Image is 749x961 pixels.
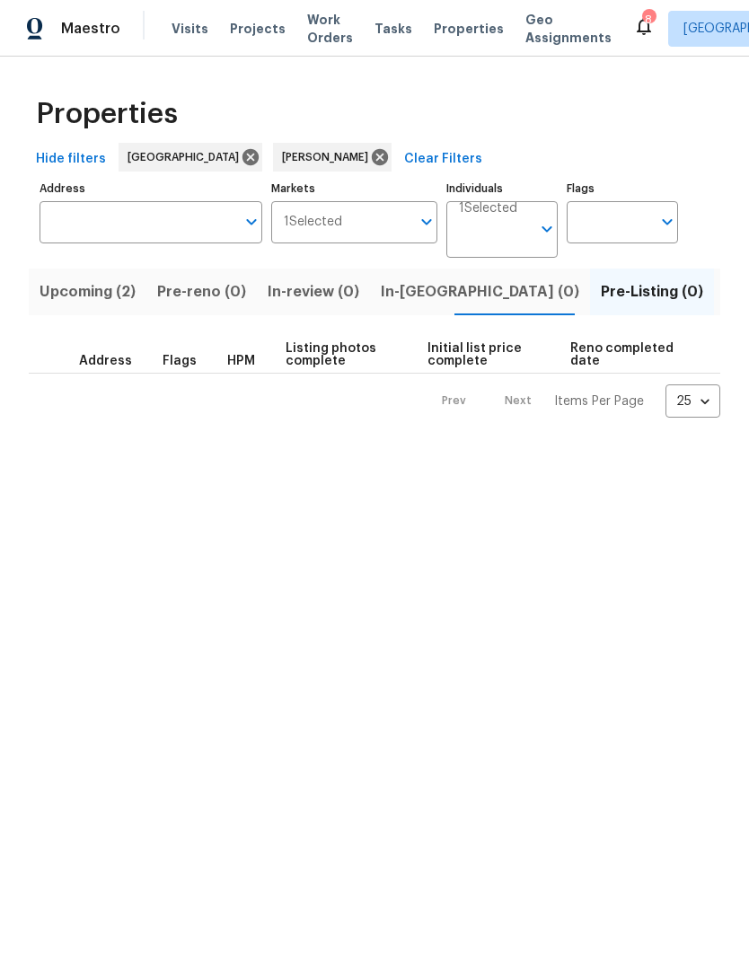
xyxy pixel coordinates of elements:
[79,355,132,367] span: Address
[655,209,680,234] button: Open
[427,342,541,367] span: Initial list price complete
[446,183,558,194] label: Individuals
[128,148,246,166] span: [GEOGRAPHIC_DATA]
[282,148,375,166] span: [PERSON_NAME]
[601,279,703,304] span: Pre-Listing (0)
[157,279,246,304] span: Pre-reno (0)
[239,209,264,234] button: Open
[284,215,342,230] span: 1 Selected
[163,355,197,367] span: Flags
[459,201,517,216] span: 1 Selected
[525,11,612,47] span: Geo Assignments
[434,20,504,38] span: Properties
[273,143,392,172] div: [PERSON_NAME]
[29,143,113,176] button: Hide filters
[40,279,136,304] span: Upcoming (2)
[414,209,439,234] button: Open
[534,216,560,242] button: Open
[227,355,255,367] span: HPM
[119,143,262,172] div: [GEOGRAPHIC_DATA]
[642,11,655,29] div: 8
[230,20,286,38] span: Projects
[665,378,720,425] div: 25
[36,105,178,123] span: Properties
[36,148,106,171] span: Hide filters
[40,183,262,194] label: Address
[374,22,412,35] span: Tasks
[570,342,675,367] span: Reno completed date
[286,342,397,367] span: Listing photos complete
[271,183,438,194] label: Markets
[268,279,359,304] span: In-review (0)
[61,20,120,38] span: Maestro
[172,20,208,38] span: Visits
[397,143,489,176] button: Clear Filters
[567,183,678,194] label: Flags
[554,392,644,410] p: Items Per Page
[425,384,720,418] nav: Pagination Navigation
[307,11,353,47] span: Work Orders
[381,279,579,304] span: In-[GEOGRAPHIC_DATA] (0)
[404,148,482,171] span: Clear Filters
